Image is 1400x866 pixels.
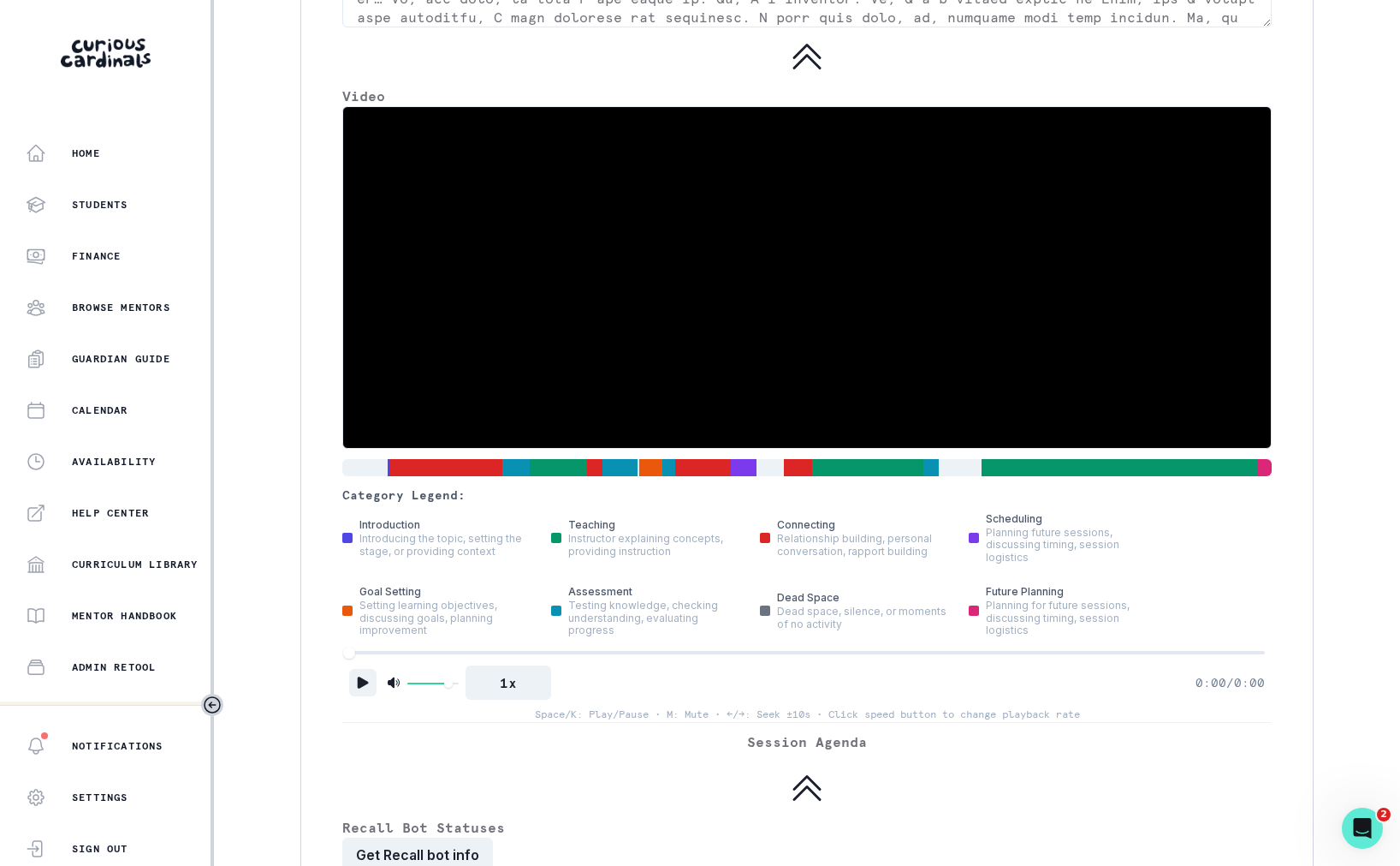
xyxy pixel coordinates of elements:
[72,352,170,366] p: Guardian Guide
[466,666,551,700] button: Playback speed
[72,249,121,263] p: Finance
[1342,808,1383,849] iframe: Intercom live chat
[72,455,156,469] p: Availability
[201,694,223,716] button: Toggle sidebar
[72,301,170,314] p: Browse Mentors
[72,791,128,804] p: Settings
[343,647,355,659] div: video-progress
[777,590,839,606] p: dead space
[568,600,739,636] p: Testing knowledge, checking understanding, evaluating progress
[777,533,948,558] p: Relationship building, personal conversation, rapport building
[1377,808,1391,821] span: 2
[61,39,151,68] img: Curious Cardinals Logo
[383,672,404,693] button: Mute
[72,558,199,571] p: Curriculum Library
[359,584,421,600] p: goal setting
[72,739,163,753] p: Notifications
[568,584,632,600] p: assessment
[986,600,1157,636] p: Planning for future sessions, discussing timing, session logistics
[72,842,128,856] p: Sign Out
[359,517,420,533] p: introduction
[777,517,835,533] p: connecting
[1195,674,1265,692] p: 0:00 / 0:00
[568,533,739,558] p: Instructor explaining concepts, providing instruction
[986,511,1042,527] p: scheduling
[342,86,1272,106] p: Video
[342,817,1272,838] p: Recall Bot Statuses
[72,198,128,212] p: Students
[777,606,948,630] p: Dead space, silence, or moments of no activity
[72,146,100,160] p: Home
[535,707,1080,722] p: Space/K: Play/Pause • M: Mute • ←/→: Seek ±10s • Click speed button to change playback rate
[568,517,615,533] p: teaching
[986,527,1157,564] p: Planning future sessions, discussing timing, session logistics
[342,487,466,505] p: Category Legend:
[747,732,867,752] p: Session Agenda
[444,679,453,688] div: volume
[359,533,531,558] p: Introducing the topic, setting the stage, or providing context
[72,609,177,623] p: Mentor Handbook
[72,403,128,417] p: Calendar
[72,506,149,520] p: Help Center
[349,669,377,696] button: Play
[72,660,156,674] p: Admin Retool
[359,600,531,636] p: Setting learning objectives, discussing goals, planning improvement
[986,584,1064,600] p: future planning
